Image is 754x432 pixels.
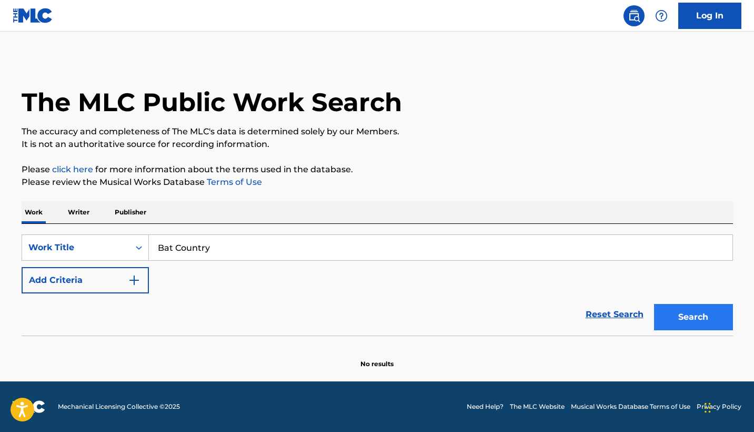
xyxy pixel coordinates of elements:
[360,347,394,369] p: No results
[697,402,741,411] a: Privacy Policy
[65,201,93,223] p: Writer
[13,400,45,413] img: logo
[580,303,649,326] a: Reset Search
[655,9,668,22] img: help
[654,304,733,330] button: Search
[112,201,149,223] p: Publisher
[22,86,402,118] h1: The MLC Public Work Search
[22,125,733,138] p: The accuracy and completeness of The MLC's data is determined solely by our Members.
[678,3,741,29] a: Log In
[628,9,640,22] img: search
[22,201,46,223] p: Work
[571,402,690,411] a: Musical Works Database Terms of Use
[58,402,180,411] span: Mechanical Licensing Collective © 2025
[52,164,93,174] a: click here
[510,402,565,411] a: The MLC Website
[128,274,140,287] img: 9d2ae6d4665cec9f34b9.svg
[205,177,262,187] a: Terms of Use
[13,8,53,23] img: MLC Logo
[624,5,645,26] a: Public Search
[467,402,504,411] a: Need Help?
[22,138,733,151] p: It is not an authoritative source for recording information.
[705,392,711,424] div: Drag
[28,241,123,254] div: Work Title
[22,234,733,336] form: Search Form
[22,163,733,176] p: Please for more information about the terms used in the database.
[22,267,149,293] button: Add Criteria
[701,381,754,432] iframe: Chat Widget
[22,176,733,189] p: Please review the Musical Works Database
[651,5,672,26] div: Help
